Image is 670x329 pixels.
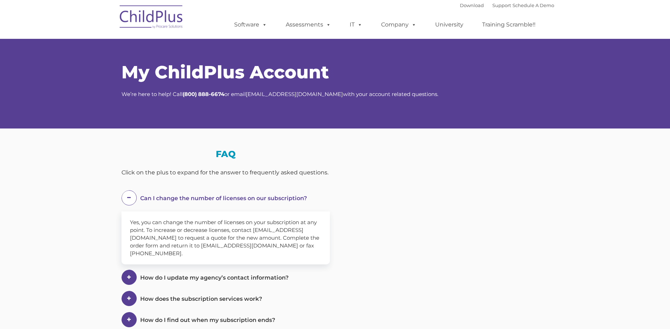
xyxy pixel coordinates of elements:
[121,91,438,97] span: We’re here to help! Call or email with your account related questions.
[121,167,330,178] div: Click on the plus to expand for the answer to frequently asked questions.
[492,2,511,8] a: Support
[460,2,484,8] a: Download
[460,2,554,8] font: |
[279,18,338,32] a: Assessments
[183,91,184,97] strong: (
[140,195,307,202] span: Can I change the number of licenses on our subscription?
[227,18,274,32] a: Software
[116,0,187,36] img: ChildPlus by Procare Solutions
[121,150,330,158] h3: FAQ
[121,61,329,83] span: My ChildPlus Account
[140,274,289,281] span: How do I update my agency’s contact information?
[374,18,423,32] a: Company
[140,295,262,302] span: How does the subscription services work?
[184,91,224,97] strong: 800) 888-6674
[428,18,470,32] a: University
[140,317,275,323] span: How do I find out when my subscription ends?
[246,91,343,97] a: [EMAIL_ADDRESS][DOMAIN_NAME]
[512,2,554,8] a: Schedule A Demo
[343,18,369,32] a: IT
[475,18,542,32] a: Training Scramble!!
[121,211,330,264] div: Yes, you can change the number of licenses on your subscription at any point. To increase or decr...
